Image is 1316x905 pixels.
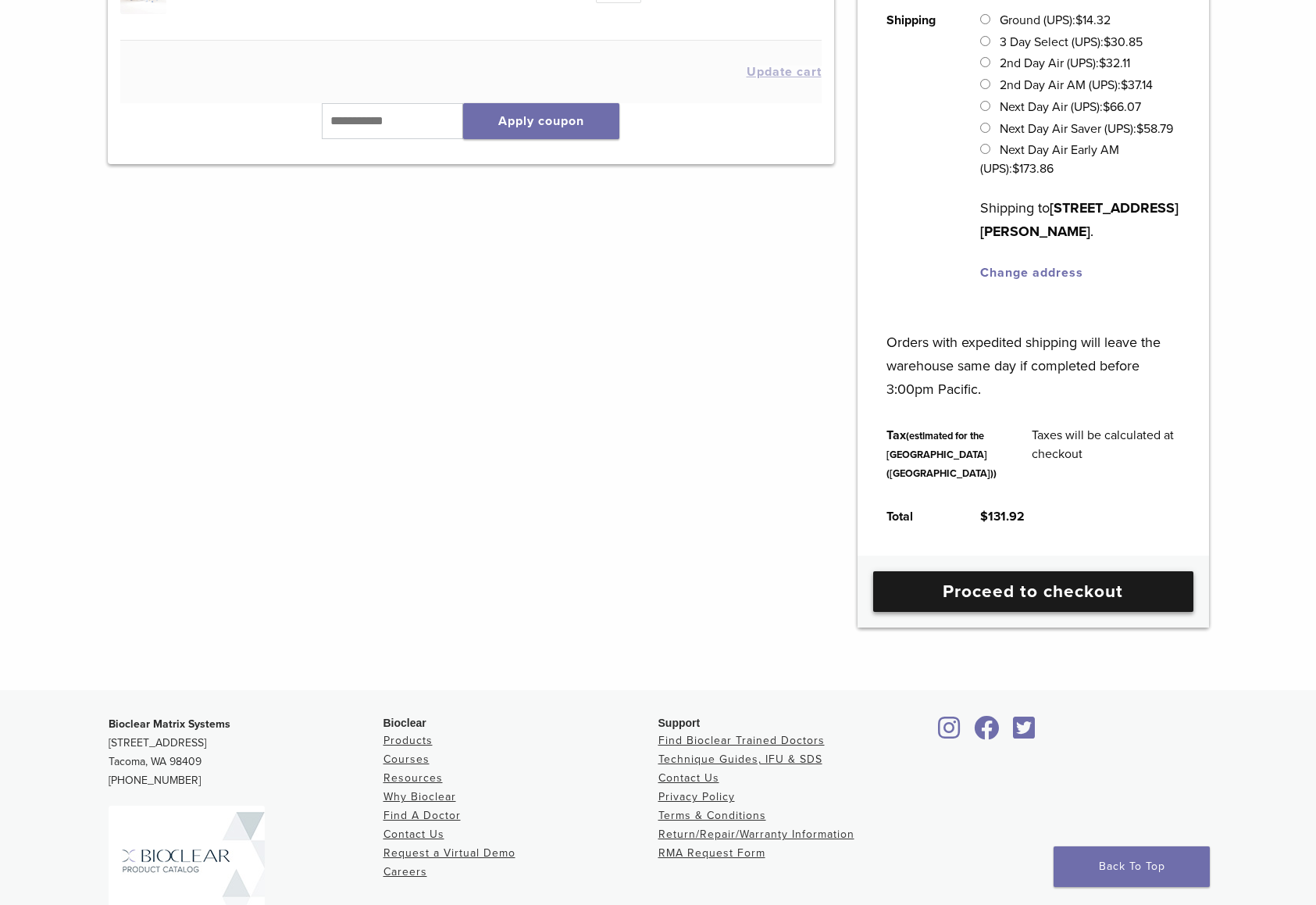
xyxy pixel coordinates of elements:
[1000,34,1143,50] label: 3 Day Select (UPS):
[383,846,515,860] a: Request a Virtual Demo
[1075,13,1082,28] span: $
[886,430,997,480] small: (estimated for the [GEOGRAPHIC_DATA] ([GEOGRAPHIC_DATA]))
[1103,99,1110,115] span: $
[658,790,735,803] a: Privacy Policy
[1121,77,1153,93] bdi: 37.14
[1075,13,1111,28] bdi: 14.32
[1099,55,1106,71] span: $
[869,413,1015,495] th: Tax
[109,717,230,731] strong: Bioclear Matrix Systems
[383,771,443,785] a: Resources
[658,809,766,822] a: Terms & Conditions
[383,717,426,729] span: Bioclear
[1000,13,1111,28] label: Ground (UPS):
[1015,413,1197,495] td: Taxes will be calculated at checkout
[1104,34,1111,50] span: $
[1000,77,1153,93] label: 2nd Day Air AM (UPS):
[1012,161,1019,177] span: $
[383,753,430,766] a: Courses
[747,66,822,78] button: Update cart
[1103,99,1141,115] bdi: 66.07
[1104,34,1143,50] bdi: 30.85
[980,196,1179,243] p: Shipping to .
[873,571,1193,612] a: Proceed to checkout
[1012,161,1054,177] bdi: 173.86
[658,828,854,841] a: Return/Repair/Warranty Information
[658,771,719,785] a: Contact Us
[1000,99,1141,115] label: Next Day Air (UPS):
[658,734,825,747] a: Find Bioclear Trained Doctors
[658,717,701,729] span: Support
[869,495,963,538] th: Total
[1000,55,1130,71] label: 2nd Day Air (UPS):
[980,265,1083,281] a: Change address
[933,725,966,741] a: Bioclear
[1136,121,1143,137] span: $
[383,809,461,822] a: Find A Doctor
[1054,846,1210,887] a: Back To Top
[1008,725,1041,741] a: Bioclear
[980,509,988,524] span: $
[1121,77,1128,93] span: $
[383,734,433,747] a: Products
[463,103,619,139] button: Apply coupon
[658,753,822,766] a: Technique Guides, IFU & SDS
[980,199,1179,240] strong: [STREET_ADDRESS][PERSON_NAME]
[1000,121,1173,137] label: Next Day Air Saver (UPS):
[886,307,1179,401] p: Orders with expedited shipping will leave the warehouse same day if completed before 3:00pm Pacific.
[1136,121,1173,137] bdi: 58.79
[109,715,383,790] p: [STREET_ADDRESS] Tacoma, WA 98409 [PHONE_NUMBER]
[980,142,1118,177] label: Next Day Air Early AM (UPS):
[1099,55,1130,71] bdi: 32.11
[383,790,456,803] a: Why Bioclear
[383,865,427,878] a: Careers
[383,828,444,841] a: Contact Us
[980,509,1025,524] bdi: 131.92
[969,725,1005,741] a: Bioclear
[658,846,765,860] a: RMA Request Form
